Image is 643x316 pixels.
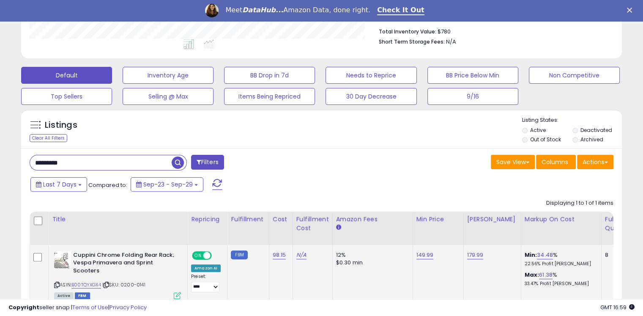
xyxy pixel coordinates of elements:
[530,126,546,134] label: Active
[522,116,622,124] p: Listing States:
[379,28,436,35] b: Total Inventory Value:
[131,177,203,192] button: Sep-23 - Sep-29
[21,67,112,84] button: Default
[416,215,460,224] div: Min Price
[521,212,601,245] th: The percentage added to the cost of goods (COGS) that forms the calculator for Min & Max prices.
[467,251,484,259] a: 179.99
[580,126,612,134] label: Deactivated
[427,88,518,105] button: 9/16
[30,177,87,192] button: Last 7 Days
[539,271,553,279] a: 61.38
[537,251,553,259] a: 34.48
[54,251,181,298] div: ASIN:
[224,88,315,105] button: Items Being Repriced
[88,181,127,189] span: Compared to:
[21,88,112,105] button: Top Sellers
[427,67,518,84] button: BB Price Below Min
[605,215,634,233] div: Fulfillable Quantity
[224,67,315,84] button: BB Drop in 7d
[273,251,286,259] a: 98.15
[542,158,568,166] span: Columns
[231,215,265,224] div: Fulfillment
[231,250,247,259] small: FBM
[536,155,576,169] button: Columns
[191,155,224,170] button: Filters
[73,251,176,277] b: Cuppini Chrome Folding Rear Rack; Vespa Primavera and Sprint Scooters
[577,155,613,169] button: Actions
[123,67,213,84] button: Inventory Age
[191,274,221,293] div: Preset:
[525,251,537,259] b: Min:
[52,215,184,224] div: Title
[72,303,108,311] a: Terms of Use
[54,292,74,300] span: All listings currently available for purchase on Amazon
[54,251,71,268] img: 41W7TBjxNqL._SL40_.jpg
[143,180,193,189] span: Sep-23 - Sep-29
[273,215,289,224] div: Cost
[225,6,370,14] div: Meet Amazon Data, done right.
[525,271,595,287] div: %
[525,251,595,267] div: %
[211,252,224,259] span: OFF
[43,180,77,189] span: Last 7 Days
[491,155,535,169] button: Save View
[205,4,219,17] img: Profile image for Georgie
[191,264,221,272] div: Amazon AI
[530,136,561,143] label: Out of Stock
[336,224,341,231] small: Amazon Fees.
[446,38,456,46] span: N/A
[525,215,598,224] div: Markup on Cost
[580,136,603,143] label: Archived
[379,26,607,36] li: $780
[379,38,445,45] b: Short Term Storage Fees:
[336,215,409,224] div: Amazon Fees
[467,215,517,224] div: [PERSON_NAME]
[326,67,416,84] button: Needs to Reprice
[627,8,635,13] div: Close
[377,6,424,15] a: Check It Out
[525,261,595,267] p: 22.56% Profit [PERSON_NAME]
[123,88,213,105] button: Selling @ Max
[30,134,67,142] div: Clear All Filters
[75,292,90,300] span: FBM
[193,252,203,259] span: ON
[326,88,416,105] button: 30 Day Decrease
[191,215,224,224] div: Repricing
[336,251,406,259] div: 12%
[296,251,306,259] a: N/A
[242,6,283,14] i: DataHub...
[600,303,635,311] span: 2025-10-8 16:59 GMT
[109,303,147,311] a: Privacy Policy
[8,304,147,312] div: seller snap | |
[336,259,406,267] div: $0.30 min
[416,251,434,259] a: 149.99
[296,215,329,233] div: Fulfillment Cost
[605,251,631,259] div: 8
[525,271,539,279] b: Max:
[8,303,39,311] strong: Copyright
[102,281,145,288] span: | SKU: 0200-0141
[529,67,620,84] button: Non Competitive
[45,119,77,131] h5: Listings
[546,199,613,207] div: Displaying 1 to 1 of 1 items
[525,281,595,287] p: 33.47% Profit [PERSON_NAME]
[71,281,101,289] a: B00TQYXGX4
